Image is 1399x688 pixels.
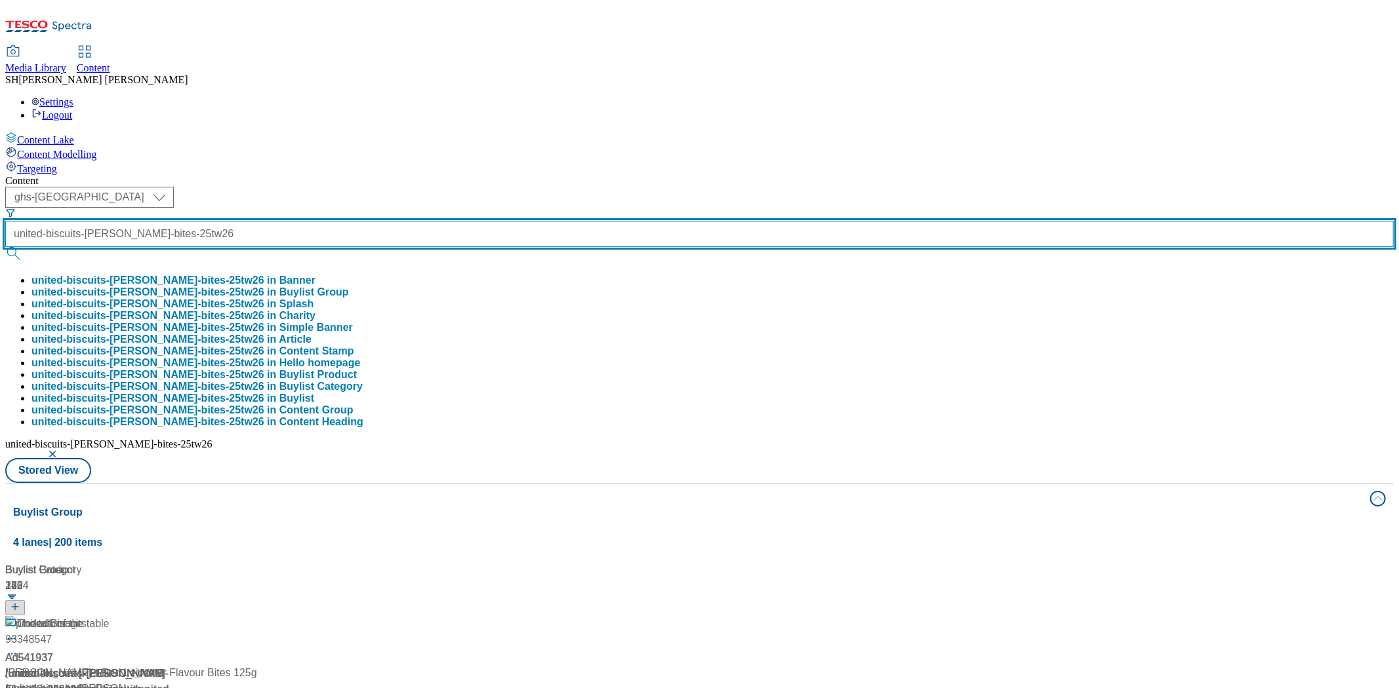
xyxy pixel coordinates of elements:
button: united-biscuits-[PERSON_NAME]-bites-25tw26 in Buylist Product [31,369,357,381]
button: united-biscuits-[PERSON_NAME]-bites-25tw26 in Simple Banner [31,322,353,334]
button: united-biscuits-[PERSON_NAME]-bites-25tw26 in Content Heading [31,416,363,428]
span: [PERSON_NAME] [PERSON_NAME] [18,74,188,85]
button: united-biscuits-[PERSON_NAME]-bites-25tw26 in Content Group [31,404,354,416]
div: united-biscuits-[PERSON_NAME]-bites-25tw26 in [31,310,315,322]
h4: Buylist Group [13,505,1362,520]
a: Media Library [5,47,66,74]
span: Charity [279,310,315,321]
span: Targeting [17,163,57,174]
div: united-biscuits-[PERSON_NAME]-bites-25tw26 in [31,381,363,392]
a: Content Lake [5,132,1394,146]
span: 4 lanes | 200 items [13,537,102,548]
div: Buylist Product [5,562,371,578]
div: united-biscuits-[PERSON_NAME]-bites-25tw26 in [31,345,354,357]
div: united-biscuits-[PERSON_NAME]-bites-25tw26 in [31,286,349,298]
div: Ad541937 [5,650,53,666]
span: Content Stamp [279,345,354,356]
span: SH [5,74,18,85]
span: Content Group [279,404,354,415]
input: Search [5,221,1394,247]
button: united-biscuits-[PERSON_NAME]-bites-25tw26 in Banner [31,275,315,286]
div: united-biscuits-[PERSON_NAME]-bites-25tw26 in [31,404,354,416]
div: United Biscuits [17,616,87,632]
button: united-biscuits-[PERSON_NAME]-bites-25tw26 in Buylist Category [31,381,363,392]
button: united-biscuits-[PERSON_NAME]-bites-25tw26 in Content Stamp [31,345,354,357]
div: 3654 [5,578,371,594]
a: Settings [31,96,73,107]
a: Targeting [5,161,1394,175]
div: [PERSON_NAME]'s Red Leicester Flavour Bites 125g [5,665,257,681]
span: Media Library [5,62,66,73]
button: united-biscuits-[PERSON_NAME]-bites-25tw26 in Article [31,334,312,345]
a: Content Modelling [5,146,1394,161]
button: united-biscuits-[PERSON_NAME]-bites-25tw26 in Splash [31,298,314,310]
svg: Search Filters [5,208,16,218]
span: Content Lake [17,134,74,145]
span: Content [77,62,110,73]
span: united-biscuits-[PERSON_NAME]-bites-25tw26 [5,438,213,449]
button: united-biscuits-[PERSON_NAME]-bites-25tw26 in Hello homepage [31,357,360,369]
button: united-biscuits-[PERSON_NAME]-bites-25tw26 in Buylist [31,392,314,404]
button: united-biscuits-[PERSON_NAME]-bites-25tw26 in Charity [31,310,315,322]
button: Stored View [5,458,91,483]
span: Content Modelling [17,149,96,160]
div: 222 [5,578,169,594]
div: Content [5,175,1394,187]
a: Content [77,47,110,74]
a: Logout [31,109,72,121]
button: Buylist Group4 lanes| 200 items [5,484,1394,557]
button: united-biscuits-[PERSON_NAME]-bites-25tw26 in Buylist Group [31,286,349,298]
div: Buylist Category [5,562,169,578]
span: Buylist Group [279,286,349,297]
span: Buylist Category [279,381,363,392]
